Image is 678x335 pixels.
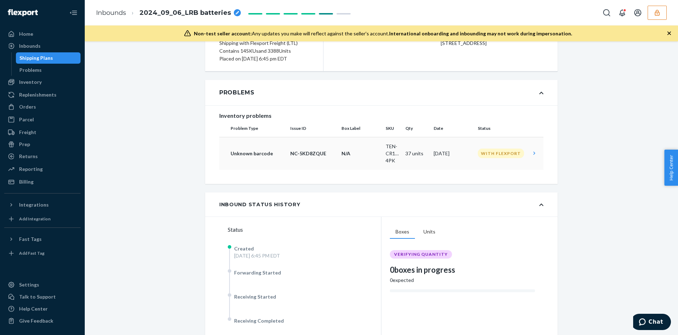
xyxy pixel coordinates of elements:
div: Orders [19,103,36,110]
a: Inventory [4,76,81,88]
button: Fast Tags [4,233,81,245]
span: Receiving Completed [234,318,284,324]
a: Reporting [4,163,81,175]
div: Status [228,225,381,234]
div: Freight [19,129,36,136]
th: SKU [383,120,403,137]
a: Freight [4,127,81,138]
span: Receiving Started [234,294,276,300]
div: Shipping with Flexport Freight (LTL) [219,39,309,47]
div: Inbounds [19,42,41,50]
th: Status [475,120,528,137]
div: 0 boxes in progress [390,264,535,275]
button: Boxes [390,225,415,239]
div: With Flexport [478,149,524,158]
div: Reporting [19,166,43,173]
a: Inbounds [4,40,81,52]
div: Integrations [19,201,49,208]
button: Open account menu [631,6,645,20]
p: N/A [341,150,380,157]
a: Help Center [4,303,81,314]
span: [STREET_ADDRESS] [441,40,487,46]
button: Open notifications [615,6,629,20]
span: Non-test seller account: [194,30,252,36]
div: Problems [219,88,255,97]
span: 2024_09_06_LRB batteries [139,8,231,18]
th: Qty [403,120,431,137]
a: Parcel [4,114,81,125]
div: Parcel [19,116,34,123]
span: Created [234,246,254,252]
span: International onboarding and inbounding may not work during impersonation. [389,30,572,36]
a: Add Integration [4,213,81,225]
div: Talk to Support [19,293,56,300]
a: Problems [16,64,81,76]
button: Give Feedback [4,315,81,327]
button: Open Search Box [600,6,614,20]
p: Unknown barcode [231,150,285,157]
a: Add Fast Tag [4,248,81,259]
a: Home [4,28,81,40]
div: 0 expected [390,277,535,284]
button: Units [418,225,441,239]
div: Prep [19,141,30,148]
div: Settings [19,281,39,288]
td: TEN-CR123-4PK [383,137,403,170]
div: Inventory problems [219,111,543,120]
div: Fast Tags [19,236,42,243]
th: Box Label [339,120,383,137]
div: Shipping Plans [19,54,53,62]
img: Flexport logo [8,9,38,16]
a: Settings [4,279,81,290]
button: Integrations [4,199,81,210]
div: Help Center [19,305,48,312]
a: Shipping Plans [16,52,81,64]
td: 37 units [403,137,431,170]
th: Problem Type [219,120,287,137]
div: [DATE] 6:45 PM EDT [234,252,280,259]
button: Help Center [664,150,678,186]
div: Problems [19,67,42,74]
iframe: Opens a widget where you can chat to one of our agents [633,314,671,331]
div: Billing [19,178,34,185]
div: Replenishments [19,91,56,98]
span: Forwarding Started [234,270,281,276]
div: Returns [19,153,38,160]
div: Any updates you make will reflect against the seller's account. [194,30,572,37]
div: Home [19,30,33,37]
ol: breadcrumbs [90,2,246,23]
a: Billing [4,176,81,187]
div: Add Fast Tag [19,250,44,256]
div: Add Integration [19,216,50,222]
span: VERIFYING QUANTITY [394,252,448,257]
a: Returns [4,151,81,162]
div: Inbound Status History [219,201,300,208]
p: NC-5KD8ZQUE [290,150,336,157]
td: [DATE] [431,137,475,170]
button: Talk to Support [4,291,81,302]
th: Issue ID [287,120,339,137]
div: Placed on [DATE] 6:45 pm EDT [219,55,309,63]
a: Orders [4,101,81,112]
a: Replenishments [4,89,81,100]
a: Prep [4,139,81,150]
div: Give Feedback [19,317,53,324]
div: Inventory [19,79,42,86]
th: Date [431,120,475,137]
a: Inbounds [96,9,126,17]
button: Close Navigation [66,6,81,20]
div: Contains 14 SKUs and 3388 Units [219,47,309,55]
